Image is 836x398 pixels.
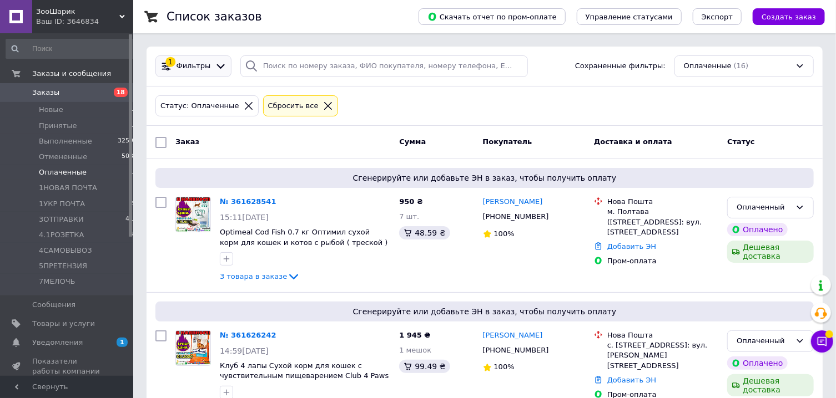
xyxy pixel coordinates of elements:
[737,202,791,213] div: Оплаченный
[607,330,718,340] div: Нова Пошта
[577,8,682,25] button: Управление статусами
[175,137,199,146] span: Заказ
[177,61,211,72] span: Фильтры
[220,197,276,206] a: № 361628541
[165,57,175,67] div: 1
[607,256,718,266] div: Пром-оплата
[727,374,814,396] div: Дешевая доставка
[419,8,566,25] button: Скачать отчет по пром-оплате
[36,7,119,17] span: ЗооШарик
[737,335,791,347] div: Оплаченный
[494,229,515,238] span: 100%
[483,346,549,354] span: [PHONE_NUMBER]
[607,197,718,207] div: Нова Пошта
[39,230,84,240] span: 4.1РОЗЕТКА
[399,226,450,239] div: 48.59 ₴
[176,331,210,365] img: Фото товару
[399,197,423,206] span: 950 ₴
[607,376,656,384] a: Добавить ЭН
[39,183,97,193] span: 1НОВАЯ ПОЧТА
[727,137,755,146] span: Статус
[32,356,103,376] span: Показатели работы компании
[240,55,528,77] input: Поиск по номеру заказа, ФИО покупателя, номеру телефона, Email, номеру накладной
[32,319,95,329] span: Товары и услуги
[176,197,210,232] img: Фото товару
[117,338,128,347] span: 1
[39,152,87,162] span: Отмененные
[399,346,431,354] span: 1 мешок
[39,277,75,287] span: 7МЕЛОЧЬ
[39,215,84,224] span: 3ОТПРАВКИ
[742,12,825,21] a: Создать заказ
[734,62,749,70] span: (16)
[118,136,137,146] span: 32590
[160,306,809,317] span: Сгенерируйте или добавьте ЭН в заказ, чтобы получить оплату
[39,121,77,131] span: Принятые
[39,261,87,271] span: 5ПРЕТЕНЗИЯ
[702,13,733,21] span: Экспорт
[684,61,732,72] span: Оплаченные
[39,246,92,256] span: 4САМОВЫВОЗ
[175,330,211,366] a: Фото товару
[32,69,111,79] span: Заказы и сообщения
[607,242,656,251] a: Добавить ЭН
[811,330,833,353] button: Чат с покупателем
[727,241,814,263] div: Дешевая доставка
[266,100,321,112] div: Сбросить все
[122,152,137,162] span: 5033
[167,10,262,23] h1: Список заказов
[39,167,87,177] span: Оплаченные
[158,100,241,112] div: Статус: Оплаченные
[6,39,138,59] input: Поиск
[220,228,388,247] a: Optimeal Cod Fish 0.7 кг Оптимил сухой корм для кошек и котов с рыбой ( треской )
[693,8,742,25] button: Экспорт
[32,338,83,348] span: Уведомления
[220,272,287,280] span: 3 товара в заказе
[399,137,426,146] span: Сумма
[594,137,672,146] span: Доставка и оплата
[427,12,557,22] span: Скачать отчет по пром-оплате
[727,356,787,370] div: Оплачено
[220,331,276,339] a: № 361626242
[483,137,532,146] span: Покупатель
[575,61,666,72] span: Сохраненные фильтры:
[607,340,718,371] div: с. [STREET_ADDRESS]: вул. [PERSON_NAME][STREET_ADDRESS]
[220,361,389,390] a: Клуб 4 лапы Сухой корм для кошек с чувствительным пищеварением Club 4 Paws Premium 14 кг
[39,105,63,115] span: Новые
[32,300,75,310] span: Сообщения
[39,136,92,146] span: Выполненные
[607,207,718,237] div: м. Полтава ([STREET_ADDRESS]: вул. [STREET_ADDRESS]
[125,215,137,224] span: 418
[220,213,269,222] span: 15:11[DATE]
[39,199,85,209] span: 1УКР ПОЧТА
[494,363,515,371] span: 100%
[399,331,430,339] span: 1 945 ₴
[32,88,59,98] span: Заказы
[399,212,419,221] span: 7 шт.
[220,272,300,280] a: 3 товара в заказе
[483,330,543,341] a: [PERSON_NAME]
[586,13,673,21] span: Управление статусами
[175,197,211,232] a: Фото товару
[483,212,549,221] span: [PHONE_NUMBER]
[753,8,825,25] button: Создать заказ
[114,88,128,97] span: 18
[36,17,133,27] div: Ваш ID: 3646834
[220,346,269,355] span: 14:59[DATE]
[399,360,450,373] div: 99.49 ₴
[727,223,787,236] div: Оплачено
[483,197,543,207] a: [PERSON_NAME]
[762,13,816,21] span: Создать заказ
[160,172,809,183] span: Сгенерируйте или добавьте ЭН в заказ, чтобы получить оплату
